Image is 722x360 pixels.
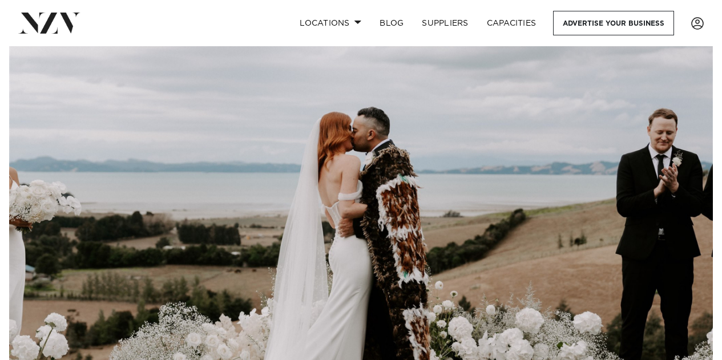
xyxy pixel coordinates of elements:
[478,11,546,35] a: Capacities
[370,11,413,35] a: BLOG
[413,11,477,35] a: SUPPLIERS
[291,11,370,35] a: Locations
[553,11,674,35] a: Advertise your business
[18,13,80,33] img: nzv-logo.png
